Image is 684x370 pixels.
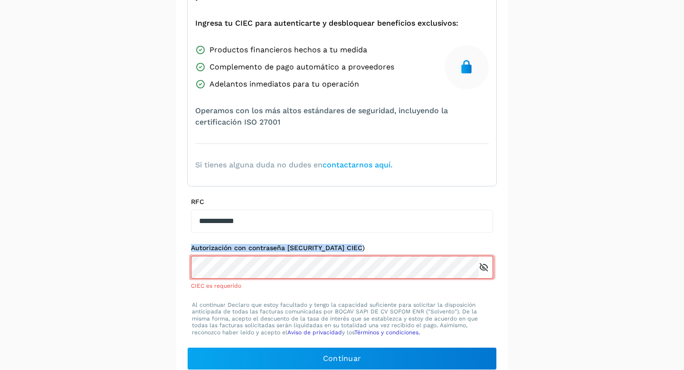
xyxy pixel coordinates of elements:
[191,198,493,206] label: RFC
[195,159,392,171] span: Si tienes alguna duda no dudes en
[187,347,497,370] button: Continuar
[191,282,241,289] span: CIEC es requerido
[354,329,420,336] a: Términos y condiciones.
[195,105,489,128] span: Operamos con los más altos estándares de seguridad, incluyendo la certificación ISO 27001
[191,244,493,252] label: Autorización con contraseña [SECURITY_DATA] CIEC)
[287,329,342,336] a: Aviso de privacidad
[209,61,394,73] span: Complemento de pago automático a proveedores
[323,160,392,169] a: contactarnos aquí.
[323,353,361,364] span: Continuar
[209,44,367,56] span: Productos financieros hechos a tu medida
[195,18,458,29] span: Ingresa tu CIEC para autenticarte y desbloquear beneficios exclusivos:
[209,78,359,90] span: Adelantos inmediatos para tu operación
[192,302,492,336] p: Al continuar Declaro que estoy facultado y tengo la capacidad suficiente para solicitar la dispos...
[459,59,474,75] img: secure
